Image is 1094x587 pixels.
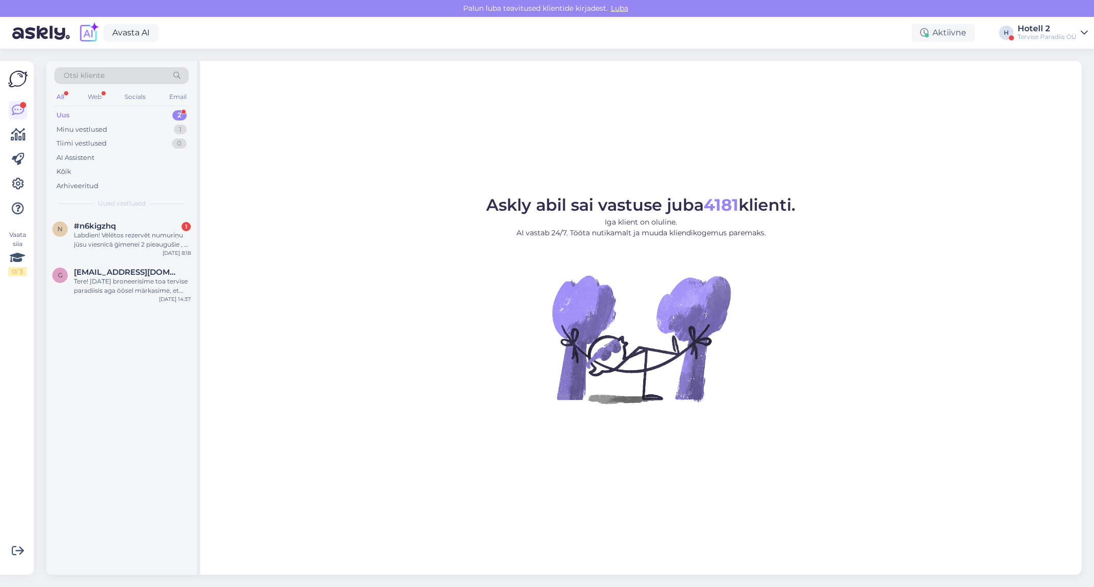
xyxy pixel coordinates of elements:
span: g [58,271,63,279]
div: Tiimi vestlused [56,138,107,149]
img: Askly Logo [8,69,28,89]
span: Luba [608,4,631,13]
div: 0 [172,138,187,149]
div: Uus [56,110,70,120]
b: 4181 [704,195,739,215]
span: #n6kigzhq [74,221,116,231]
span: gregorroop@gmail.com [74,268,181,277]
div: Kõik [56,167,71,177]
div: Hotell 2 [1018,25,1077,33]
div: Tere! [DATE] broneerisime toa tervise paradiisis aga öösel märkasime, et meie broneeritd lai kahe... [74,277,191,295]
span: Uued vestlused [98,199,146,208]
p: Iga klient on oluline. AI vastab 24/7. Tööta nutikamalt ja muuda kliendikogemus paremaks. [486,217,795,238]
div: Arhiveeritud [56,181,98,191]
div: Vaata siia [8,230,27,276]
div: [DATE] 8:18 [163,249,191,257]
span: Askly abil sai vastuse juba klienti. [486,195,795,215]
span: n [57,225,63,233]
div: Web [86,90,104,104]
a: Hotell 2Tervise Paradiis OÜ [1018,25,1088,41]
div: 1 [174,125,187,135]
a: Avasta AI [104,24,158,42]
div: 0 / 3 [8,267,27,276]
div: Labdien! Vēlētos rezervēt numuriņu jūsu viesnīcā ģimenei 2 pieaugušie , 2 bērni ar akvaparka apme... [74,231,191,249]
img: No Chat active [549,247,733,431]
div: Minu vestlused [56,125,107,135]
span: Otsi kliente [64,70,105,81]
div: AI Assistent [56,153,94,163]
img: explore-ai [78,22,100,44]
div: All [54,90,66,104]
div: H [999,26,1013,40]
div: Socials [123,90,148,104]
div: 1 [182,222,191,231]
div: 2 [172,110,187,120]
div: Tervise Paradiis OÜ [1018,33,1077,41]
div: [DATE] 14:37 [159,295,191,303]
div: Email [167,90,189,104]
div: Aktiivne [912,24,974,42]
